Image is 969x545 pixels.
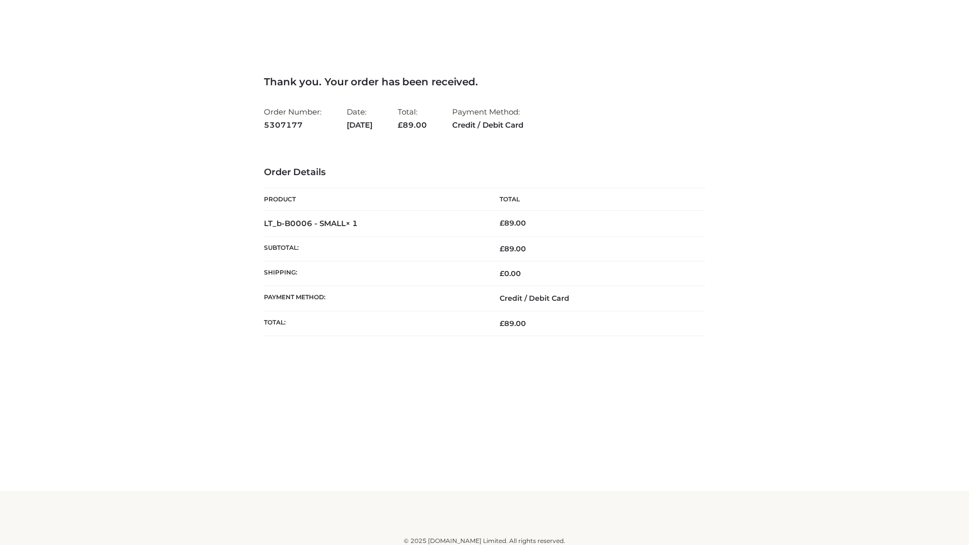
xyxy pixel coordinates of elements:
h3: Thank you. Your order has been received. [264,76,705,88]
span: £ [398,120,403,130]
th: Product [264,188,484,211]
th: Total: [264,311,484,336]
strong: × 1 [346,219,358,228]
th: Shipping: [264,261,484,286]
span: 89.00 [398,120,427,130]
th: Subtotal: [264,236,484,261]
strong: Credit / Debit Card [452,119,523,132]
span: £ [500,219,504,228]
span: 89.00 [500,319,526,328]
span: £ [500,269,504,278]
li: Date: [347,103,372,134]
span: 89.00 [500,244,526,253]
li: Order Number: [264,103,321,134]
bdi: 89.00 [500,219,526,228]
th: Total [484,188,705,211]
strong: LT_b-B0006 - SMALL [264,219,358,228]
strong: 5307177 [264,119,321,132]
span: £ [500,244,504,253]
th: Payment method: [264,286,484,311]
li: Total: [398,103,427,134]
strong: [DATE] [347,119,372,132]
span: £ [500,319,504,328]
bdi: 0.00 [500,269,521,278]
li: Payment Method: [452,103,523,134]
h3: Order Details [264,167,705,178]
td: Credit / Debit Card [484,286,705,311]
